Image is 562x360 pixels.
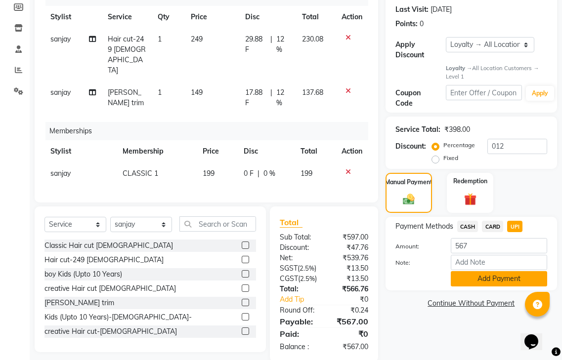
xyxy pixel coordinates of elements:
[336,140,368,162] th: Action
[272,263,324,274] div: ( )
[388,242,443,251] label: Amount:
[302,88,323,97] span: 137.68
[263,168,275,179] span: 0 %
[482,221,503,232] span: CARD
[272,242,324,253] div: Discount:
[324,253,375,263] div: ₹539.76
[336,6,368,28] th: Action
[420,19,424,29] div: 0
[244,168,254,179] span: 0 F
[108,88,144,107] span: [PERSON_NAME] trim
[44,326,177,337] div: creative Hair cut-[DEMOGRAPHIC_DATA]
[272,253,324,263] div: Net:
[451,255,547,270] input: Add Note
[431,4,452,15] div: [DATE]
[270,34,272,55] span: |
[50,88,71,97] span: sanjay
[272,232,324,242] div: Sub Total:
[44,298,114,308] div: [PERSON_NAME] trim
[123,169,158,178] span: CLASSIC 1
[295,140,336,162] th: Total
[507,221,522,232] span: UPI
[44,269,122,280] div: boy Kids (Upto 10 Years)
[152,6,185,28] th: Qty
[333,294,376,305] div: ₹0
[239,6,296,28] th: Disc
[272,342,324,352] div: Balance :
[399,193,418,206] img: _cash.svg
[280,264,298,273] span: SGST
[388,258,443,267] label: Note:
[324,232,375,242] div: ₹597.00
[385,178,432,187] label: Manual Payment
[272,274,324,284] div: ( )
[451,271,547,286] button: Add Payment
[395,19,418,29] div: Points:
[44,312,192,322] div: Kids (Upto 10 Years)-[DEMOGRAPHIC_DATA]-
[395,141,426,152] div: Discount:
[324,328,375,340] div: ₹0
[272,284,324,294] div: Total:
[457,221,478,232] span: CASH
[197,140,238,162] th: Price
[280,217,303,228] span: Total
[460,192,480,207] img: _gift.svg
[395,40,446,60] div: Apply Discount
[270,87,272,108] span: |
[272,328,324,340] div: Paid:
[443,154,458,162] label: Fixed
[276,87,291,108] span: 12 %
[117,140,197,162] th: Membership
[158,35,162,43] span: 1
[44,283,176,294] div: creative Hair cut [DEMOGRAPHIC_DATA]
[158,88,162,97] span: 1
[45,122,376,140] div: Memberships
[272,294,333,305] a: Add Tip
[324,263,375,274] div: ₹13.50
[203,169,215,178] span: 199
[302,35,323,43] span: 230.08
[446,64,547,81] div: All Location Customers → Level 1
[526,86,554,101] button: Apply
[453,177,487,186] label: Redemption
[296,6,335,28] th: Total
[446,65,472,72] strong: Loyalty →
[44,240,173,251] div: Classic Hair cut [DEMOGRAPHIC_DATA]
[444,124,470,135] div: ₹398.00
[395,88,446,109] div: Coupon Code
[451,238,547,253] input: Amount
[324,284,375,294] div: ₹566.76
[324,342,375,352] div: ₹567.00
[44,140,117,162] th: Stylist
[324,305,375,316] div: ₹0.24
[395,124,440,135] div: Service Total:
[191,88,203,97] span: 149
[443,141,475,150] label: Percentage
[301,169,312,178] span: 199
[272,316,324,327] div: Payable:
[388,298,555,309] a: Continue Without Payment
[179,216,256,232] input: Search or Scan
[185,6,239,28] th: Price
[280,274,298,283] span: CGST
[300,264,314,272] span: 2.5%
[520,320,552,350] iframe: chat widget
[276,34,291,55] span: 12 %
[108,35,146,75] span: Hair cut-249 [DEMOGRAPHIC_DATA]
[300,275,315,282] span: 2.5%
[191,35,203,43] span: 249
[50,35,71,43] span: sanjay
[44,255,164,265] div: Hair cut-249 [DEMOGRAPHIC_DATA]
[44,6,102,28] th: Stylist
[324,242,375,253] div: ₹47.76
[258,168,259,179] span: |
[395,4,429,15] div: Last Visit:
[395,221,453,232] span: Payment Methods
[245,34,266,55] span: 29.88 F
[50,169,71,178] span: sanjay
[324,274,376,284] div: ₹13.50
[102,6,152,28] th: Service
[272,305,324,316] div: Round Off:
[324,316,375,327] div: ₹567.00
[446,85,522,100] input: Enter Offer / Coupon Code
